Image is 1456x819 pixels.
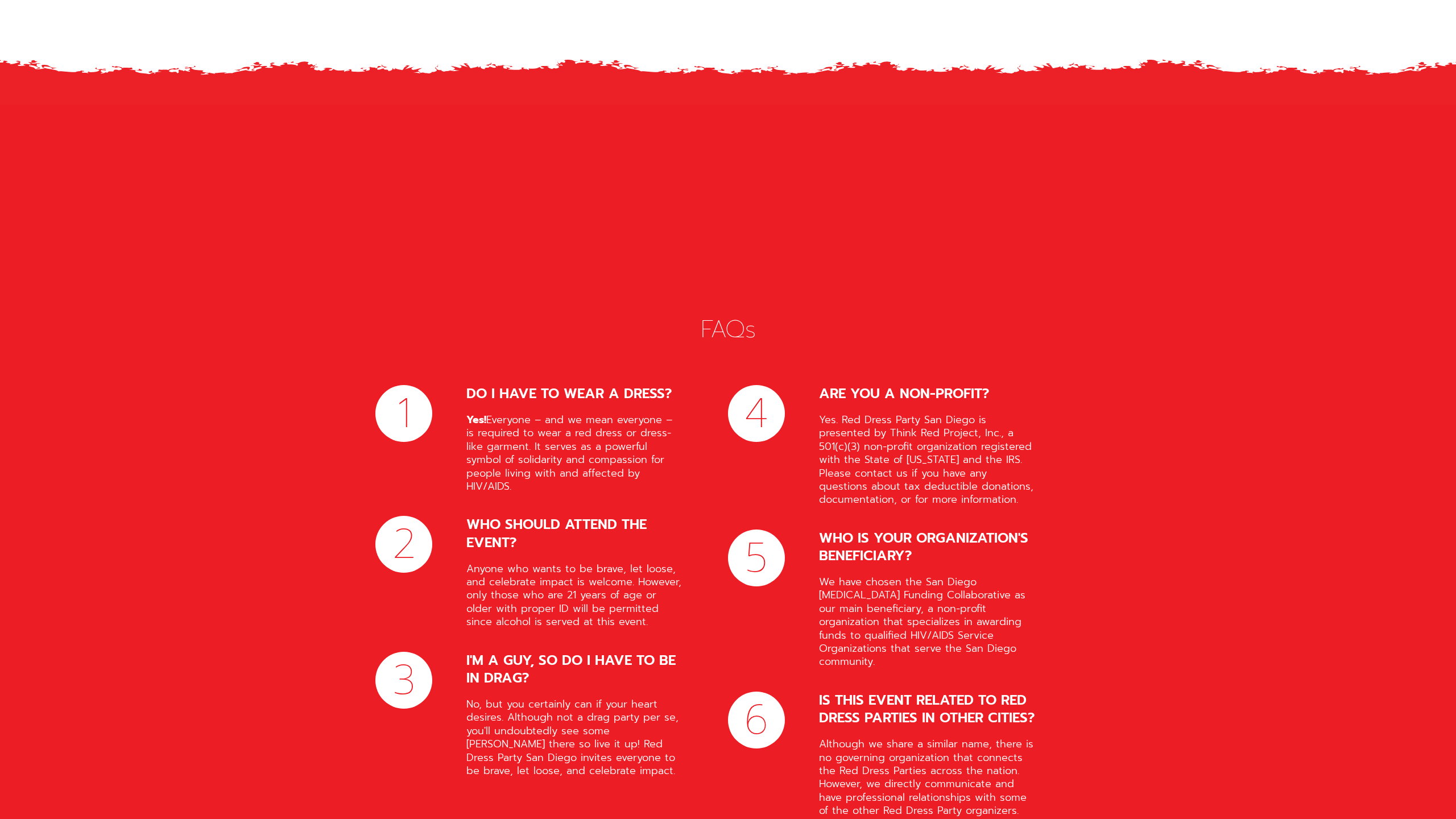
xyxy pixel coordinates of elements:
div: Although we share a similar name, there is no governing organization that connects the Red Dress ... [819,738,1035,817]
div: 4 [744,393,768,434]
div: 2 [392,524,416,565]
div: WHO SHOULD ATTEND THE EVENT? [466,516,682,551]
div: FAQs [375,314,1081,345]
div: Yes. Red Dress Party San Diego is presented by Think Red Project, Inc., a 501(c)(3) non-profit or... [819,413,1035,507]
div: 1 [397,393,411,434]
div: 5 [745,537,768,578]
div: We have chosen the San Diego [MEDICAL_DATA] Funding Collaborative as our main beneficiary, a non-... [819,576,1035,669]
div: ARE YOU A NON-PROFIT? [819,385,1035,403]
div: Anyone who wants to be brave, let loose, and celebrate impact is welcome. However, only those who... [466,562,682,629]
div: Everyone – and we mean everyone – is required to wear a red dress or dress-like garment. It serve... [466,413,682,493]
div: DO I HAVE TO WEAR A DRESS? [466,385,682,403]
strong: Yes! [466,412,486,428]
div: I'M A GUY, SO DO I HAVE TO BE IN DRAG? [466,652,682,687]
div: IS THIS EVENT RELATED TO RED DRESS PARTIES IN OTHER CITIES? [819,692,1035,727]
div: 3 [392,660,415,701]
div: WHO IS YOUR ORGANIZATION'S BENEFICIARY? [819,530,1035,565]
div: 6 [744,700,768,741]
div: No, but you certainly can if your heart desires. Although not a drag party per se, you'll undoubt... [466,698,682,777]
